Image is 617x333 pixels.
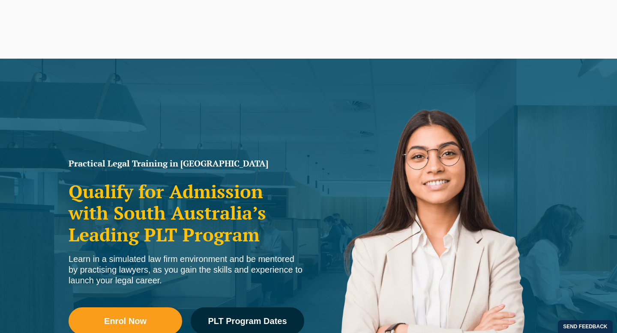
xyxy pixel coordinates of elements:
[208,317,287,325] span: PLT Program Dates
[69,254,304,286] div: Learn in a simulated law firm environment and be mentored by practising lawyers, as you gain the ...
[69,159,304,168] h1: Practical Legal Training in [GEOGRAPHIC_DATA]
[104,317,147,325] span: Enrol Now
[69,181,304,245] h2: Qualify for Admission with South Australia’s Leading PLT Program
